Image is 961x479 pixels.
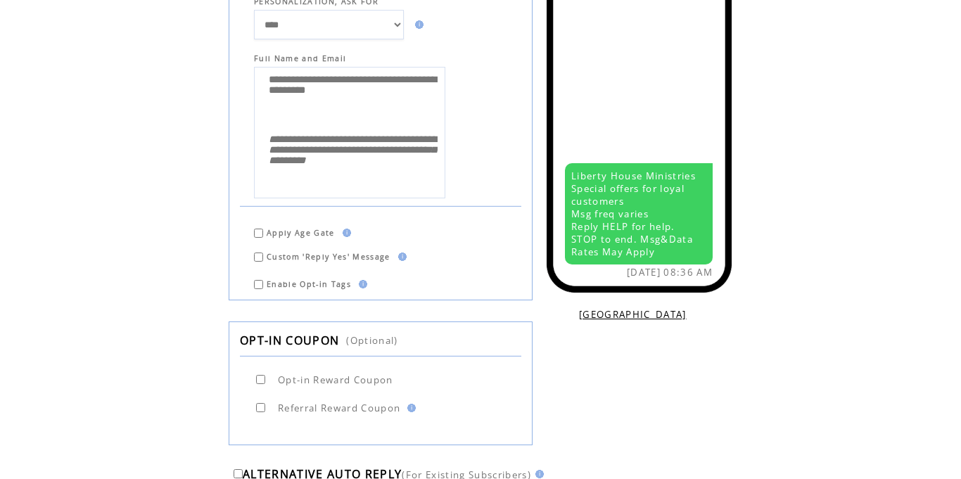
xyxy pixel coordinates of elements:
img: help.gif [411,20,424,29]
span: Apply Age Gate [267,228,335,238]
a: [GEOGRAPHIC_DATA] [579,308,687,321]
span: OPT-IN COUPON [240,333,339,348]
span: Liberty House Ministries Special offers for loyal customers Msg freq varies Reply HELP for help. ... [571,170,696,258]
img: help.gif [394,253,407,261]
span: Enable Opt-in Tags [267,279,351,289]
img: help.gif [338,229,351,237]
span: Referral Reward Coupon [278,402,400,414]
span: Custom 'Reply Yes' Message [267,252,390,262]
span: (Optional) [346,334,397,347]
span: Full Name and Email [254,53,521,63]
img: help.gif [403,404,416,412]
img: help.gif [531,470,544,478]
img: help.gif [355,280,367,288]
span: Opt-in Reward Coupon [278,373,393,386]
